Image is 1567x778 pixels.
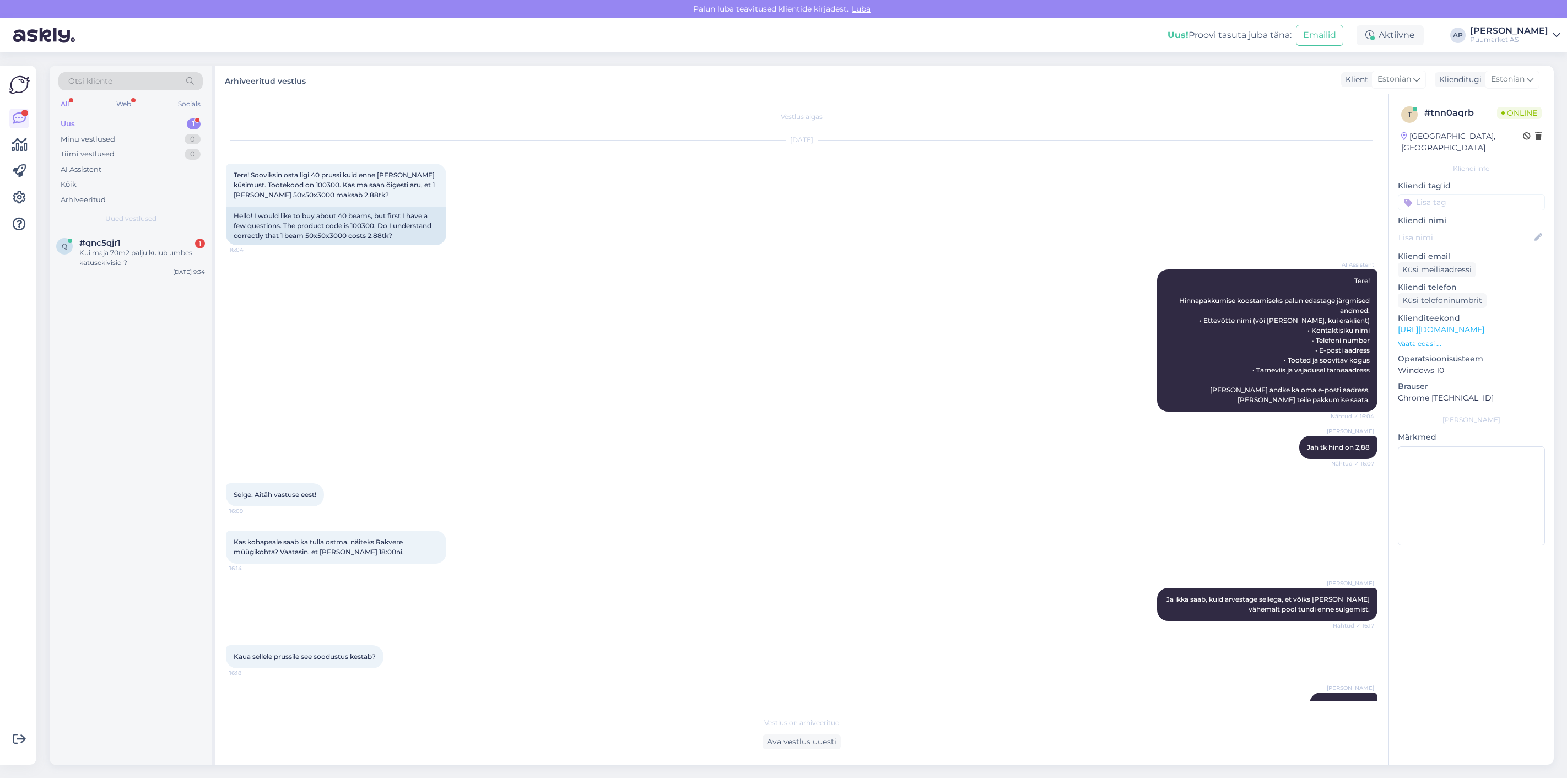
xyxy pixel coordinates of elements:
div: Proovi tasuta juba täna: [1168,29,1292,42]
div: [DATE] 9:34 [173,268,205,276]
label: Arhiveeritud vestlus [225,72,306,87]
div: Kõik [61,179,77,190]
span: Oktoobri lõpuni [1317,700,1370,708]
div: Web [114,97,133,111]
div: 0 [185,134,201,145]
div: Küsi meiliaadressi [1398,262,1476,277]
p: Kliendi tag'id [1398,180,1545,192]
span: Online [1497,107,1542,119]
p: Kliendi email [1398,251,1545,262]
button: Emailid [1296,25,1343,46]
span: Nähtud ✓ 16:04 [1331,412,1374,420]
span: Nähtud ✓ 16:17 [1333,622,1374,630]
img: Askly Logo [9,74,30,95]
span: [PERSON_NAME] [1327,579,1374,587]
div: [DATE] [226,135,1377,145]
span: Luba [849,4,874,14]
span: #qnc5qjr1 [79,238,121,248]
span: Otsi kliente [68,75,112,87]
div: Aktiivne [1357,25,1424,45]
p: Operatsioonisüsteem [1398,353,1545,365]
span: Ja ikka saab, kuid arvestage sellega, et võiks [PERSON_NAME] vähemalt pool tundi enne sulgemist. [1166,595,1371,613]
span: Estonian [1377,73,1411,85]
span: AI Assistent [1333,261,1374,269]
span: 16:09 [229,507,271,515]
span: Estonian [1491,73,1525,85]
input: Lisa tag [1398,194,1545,210]
span: 16:14 [229,564,271,572]
div: Kliendi info [1398,164,1545,174]
span: Tere! Sooviksin osta ligi 40 prussi kuid enne [PERSON_NAME] küsimust. Tootekood on 100300. Kas ma... [234,171,436,199]
div: 0 [185,149,201,160]
p: Chrome [TECHNICAL_ID] [1398,392,1545,404]
div: AP [1450,28,1466,43]
div: Kui maja 70m2 palju kulub umbes katusekivisid ? [79,248,205,268]
p: Märkmed [1398,431,1545,443]
span: Nähtud ✓ 16:07 [1331,460,1374,468]
span: [PERSON_NAME] [1327,427,1374,435]
p: Kliendi telefon [1398,282,1545,293]
span: Uued vestlused [105,214,156,224]
span: Jah tk hind on 2,88 [1307,443,1370,451]
span: q [62,242,67,250]
div: [PERSON_NAME] [1398,415,1545,425]
input: Lisa nimi [1398,231,1532,244]
span: Kas kohapeale saab ka tulla ostma. näiteks Rakvere müügikohta? Vaatasin. et [PERSON_NAME] 18:00ni. [234,538,404,556]
div: Minu vestlused [61,134,115,145]
a: [PERSON_NAME]Puumarket AS [1470,26,1560,44]
div: 1 [187,118,201,129]
a: [URL][DOMAIN_NAME] [1398,325,1484,334]
div: Ava vestlus uuesti [763,734,841,749]
span: Selge. Aitäh vastuse eest! [234,490,316,499]
div: [PERSON_NAME] [1470,26,1548,35]
div: Puumarket AS [1470,35,1548,44]
div: Socials [176,97,203,111]
div: Vestlus algas [226,112,1377,122]
div: Hello! I would like to buy about 40 beams, but first I have a few questions. The product code is ... [226,207,446,245]
span: t [1408,110,1412,118]
div: All [58,97,71,111]
p: Windows 10 [1398,365,1545,376]
p: Klienditeekond [1398,312,1545,324]
span: Vestlus on arhiveeritud [764,718,840,728]
div: Klient [1341,74,1368,85]
span: 16:04 [229,246,271,254]
b: Uus! [1168,30,1188,40]
p: Kliendi nimi [1398,215,1545,226]
div: Uus [61,118,75,129]
div: Arhiveeritud [61,194,106,206]
p: Vaata edasi ... [1398,339,1545,349]
div: Küsi telefoninumbrit [1398,293,1487,308]
p: Brauser [1398,381,1545,392]
span: Kaua sellele prussile see soodustus kestab? [234,652,376,661]
div: 1 [195,239,205,248]
div: # tnn0aqrb [1424,106,1497,120]
div: [GEOGRAPHIC_DATA], [GEOGRAPHIC_DATA] [1401,131,1523,154]
span: [PERSON_NAME] [1327,684,1374,692]
span: 16:18 [229,669,271,677]
div: Tiimi vestlused [61,149,115,160]
div: AI Assistent [61,164,101,175]
div: Klienditugi [1435,74,1482,85]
